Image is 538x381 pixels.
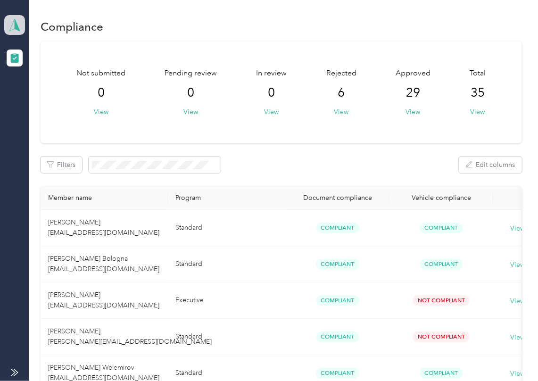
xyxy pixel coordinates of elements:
[485,328,538,381] iframe: Everlance-gr Chat Button Frame
[77,68,126,79] span: Not submitted
[471,85,485,100] span: 35
[413,295,470,306] span: Not Compliant
[316,295,359,306] span: Compliant
[48,255,159,273] span: [PERSON_NAME] Bologna [EMAIL_ADDRESS][DOMAIN_NAME]
[316,331,359,342] span: Compliant
[316,259,359,270] span: Compliant
[41,22,103,32] h1: Compliance
[257,68,287,79] span: In review
[48,327,212,346] span: [PERSON_NAME] [PERSON_NAME][EMAIL_ADDRESS][DOMAIN_NAME]
[48,291,159,309] span: [PERSON_NAME] [EMAIL_ADDRESS][DOMAIN_NAME]
[459,157,522,173] button: Edit columns
[420,223,463,233] span: Compliant
[406,85,420,100] span: 29
[338,85,345,100] span: 6
[268,85,275,100] span: 0
[165,68,217,79] span: Pending review
[316,223,359,233] span: Compliant
[406,107,420,117] button: View
[48,218,159,237] span: [PERSON_NAME] [EMAIL_ADDRESS][DOMAIN_NAME]
[168,282,286,319] td: Executive
[168,186,286,210] th: Program
[396,68,430,79] span: Approved
[168,319,286,355] td: Standard
[470,68,486,79] span: Total
[420,259,463,270] span: Compliant
[334,107,348,117] button: View
[168,210,286,246] td: Standard
[184,107,199,117] button: View
[293,194,382,202] div: Document compliance
[168,246,286,282] td: Standard
[98,85,105,100] span: 0
[41,157,82,173] button: Filters
[188,85,195,100] span: 0
[41,186,168,210] th: Member name
[413,331,470,342] span: Not Compliant
[397,194,486,202] div: Vehicle compliance
[94,107,108,117] button: View
[420,368,463,379] span: Compliant
[265,107,279,117] button: View
[316,368,359,379] span: Compliant
[326,68,356,79] span: Rejected
[470,107,485,117] button: View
